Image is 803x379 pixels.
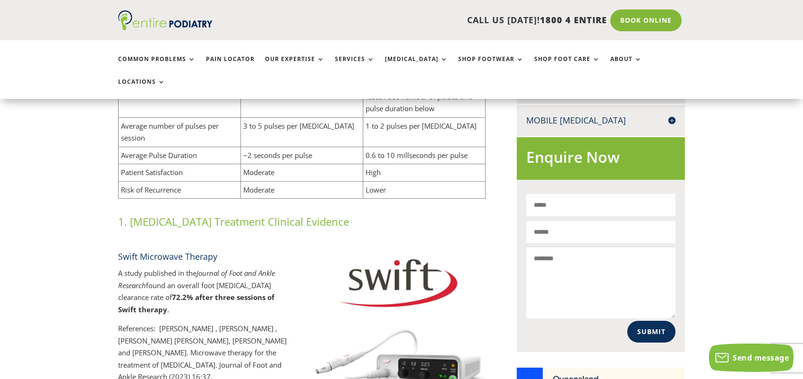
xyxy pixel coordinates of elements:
[366,167,483,179] p: High
[610,9,682,31] a: Book Online
[243,120,360,132] p: 3 to 5 pulses per [MEDICAL_DATA]
[733,353,789,363] span: Send message
[366,120,483,132] p: 1 to 2 pulses per [MEDICAL_DATA]
[121,184,238,196] p: Risk of Recurrence
[121,167,238,179] p: Patient Satisfaction
[335,56,375,76] a: Services
[243,167,360,179] p: Moderate
[243,184,360,196] p: Moderate
[526,147,675,173] h2: Enquire Now
[118,214,349,229] span: 1. [MEDICAL_DATA] Treatment Clinical Evidence
[526,115,675,126] h4: Mobile [MEDICAL_DATA]
[540,14,607,26] span: 1800 4 ENTIRE
[118,292,274,314] strong: 72.2% after three sessions of Swift therapy
[534,56,600,76] a: Shop Foot Care
[385,56,448,76] a: [MEDICAL_DATA]
[610,56,642,76] a: About
[118,23,213,32] a: Entire Podiatry
[265,56,325,76] a: Our Expertise
[627,321,675,343] button: Submit
[118,10,213,30] img: logo (1)
[118,56,196,76] a: Common Problems
[118,79,165,99] a: Locations
[121,150,238,162] p: Average Pulse Duration
[206,56,255,76] a: Pain Locator
[121,120,238,144] p: Average number of pulses per session
[243,150,312,160] span: ~2 seconds per pulse
[118,267,292,323] p: A study published in the found an overall foot [MEDICAL_DATA] clearance rate of .
[118,268,275,290] i: Journal of Foot and Ankle Research
[709,344,794,372] button: Send message
[366,184,483,196] p: Lower
[249,14,607,26] p: CALL US [DATE]!
[118,251,292,267] h4: Swift Microwave Therapy
[458,56,524,76] a: Shop Footwear
[366,150,483,162] p: 0.6 to 10 millseconds per pulse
